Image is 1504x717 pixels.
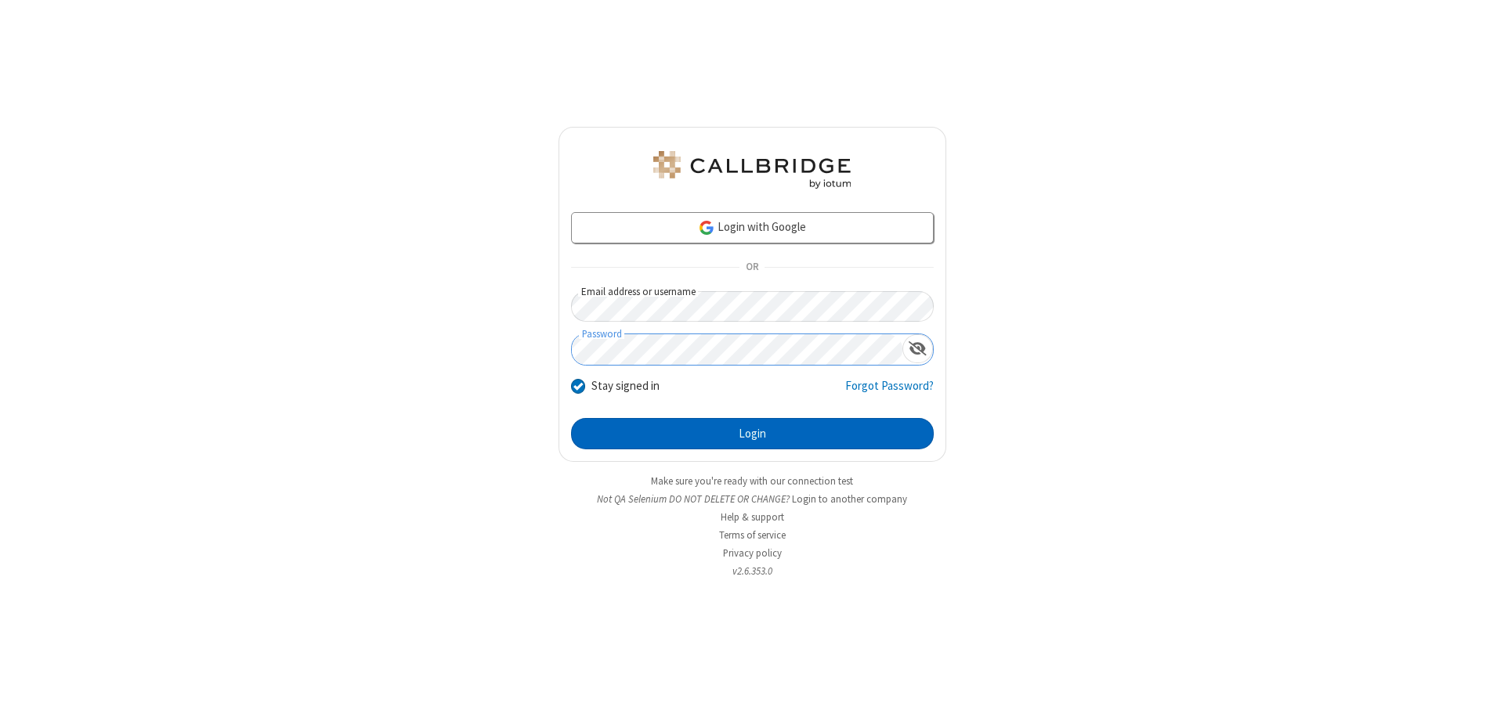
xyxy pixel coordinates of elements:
button: Login to another company [792,492,907,506]
span: OR [739,257,765,279]
input: Email address or username [571,291,934,322]
div: Show password [902,334,933,363]
iframe: Chat [1465,676,1492,706]
input: Password [572,334,902,365]
button: Login [571,418,934,449]
a: Make sure you're ready with our connection test [651,474,853,488]
a: Terms of service [719,528,786,542]
li: v2.6.353.0 [559,564,946,578]
a: Help & support [721,510,784,524]
a: Forgot Password? [845,377,934,407]
a: Privacy policy [723,546,782,560]
img: QA Selenium DO NOT DELETE OR CHANGE [650,151,854,189]
label: Stay signed in [591,377,660,395]
a: Login with Google [571,212,934,243]
img: google-icon.png [698,219,715,236]
li: Not QA Selenium DO NOT DELETE OR CHANGE? [559,492,946,506]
